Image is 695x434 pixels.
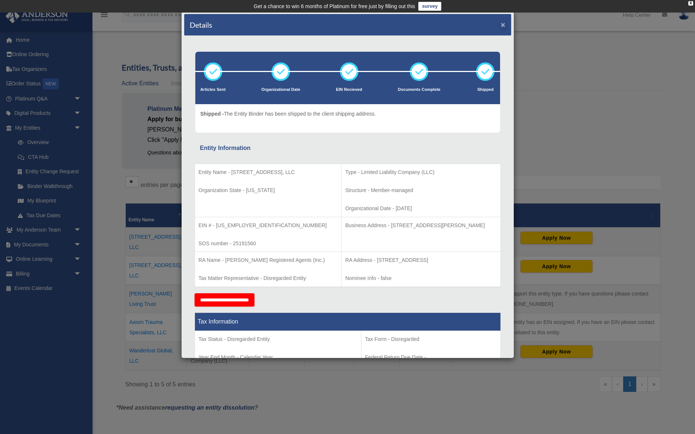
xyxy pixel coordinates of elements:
p: Federal Return Due Date - [365,353,497,362]
p: Organization State - [US_STATE] [199,186,338,195]
p: Nominee Info - false [345,274,496,283]
p: RA Name - [PERSON_NAME] Registered Agents (Inc.) [199,256,338,265]
p: Documents Complete [398,86,441,93]
button: × [501,21,506,28]
div: Get a chance to win 6 months of Platinum for free just by filling out this [254,2,415,11]
p: Shipped [476,86,495,93]
p: EIN Recieved [336,86,362,93]
p: EIN # - [US_EMPLOYER_IDENTIFICATION_NUMBER] [199,221,338,230]
p: Articles Sent [200,86,226,93]
p: Structure - Member-managed [345,186,496,195]
div: close [688,1,693,6]
div: Entity Information [200,143,495,153]
p: Organizational Date - [DATE] [345,204,496,213]
p: Type - Limited Liability Company (LLC) [345,168,496,177]
p: RA Address - [STREET_ADDRESS] [345,256,496,265]
h4: Details [190,20,212,30]
p: Tax Form - Disregarded [365,335,497,344]
p: Entity Name - [STREET_ADDRESS], LLC [199,168,338,177]
p: Year End Month - Calendar Year [199,353,357,362]
p: Organizational Date [262,86,300,93]
span: Shipped - [200,111,224,117]
td: Tax Period Type - Calendar Year [195,331,361,385]
p: Business Address - [STREET_ADDRESS][PERSON_NAME] [345,221,496,230]
a: survey [418,2,441,11]
p: Tax Matter Representative - Disregarded Entity [199,274,338,283]
p: SOS number - 25191560 [199,239,338,248]
p: The Entity Binder has been shipped to the client shipping address. [200,109,376,119]
p: Tax Status - Disregarded Entity [199,335,357,344]
th: Tax Information [195,312,500,331]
